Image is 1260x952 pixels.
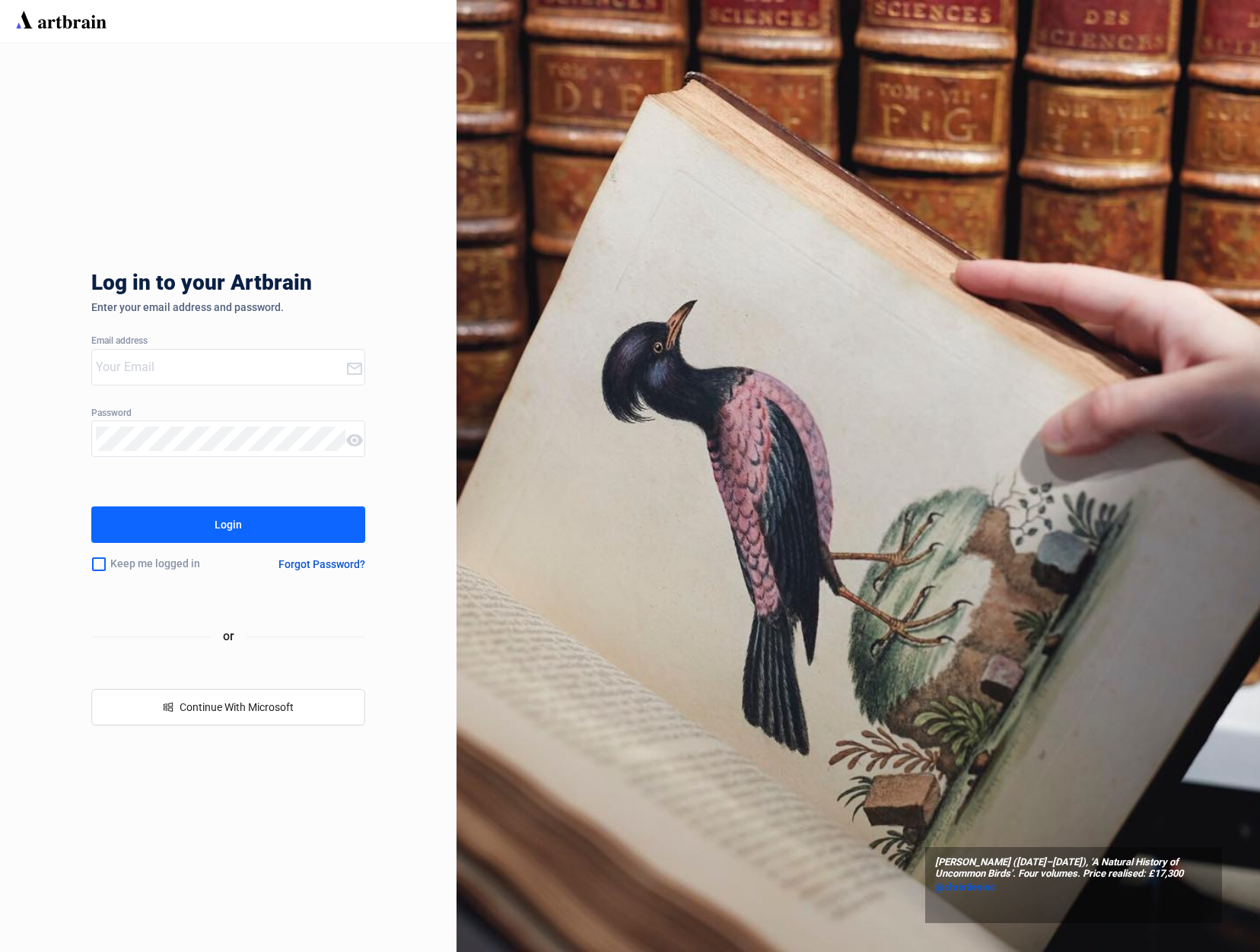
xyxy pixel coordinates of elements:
span: or [211,627,247,646]
div: Password [91,408,365,419]
span: [PERSON_NAME] ([DATE]–[DATE]), ‘A Natural History of Uncommon Birds’. Four volumes. Price realise... [935,857,1212,880]
div: Email address [91,336,365,347]
div: Keep me logged in [91,548,242,580]
a: @christiesinc [935,880,1212,895]
button: windowsContinue With Microsoft [91,689,365,725]
div: Enter your email address and password. [91,301,365,313]
div: Forgot Password? [278,558,365,570]
div: Login [215,512,242,537]
input: Your Email [96,355,345,379]
div: Log in to your Artbrain [91,271,548,301]
span: Continue With Microsoft [180,701,294,713]
span: @christiesinc [935,881,995,893]
button: Login [91,506,365,543]
span: windows [163,702,173,712]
